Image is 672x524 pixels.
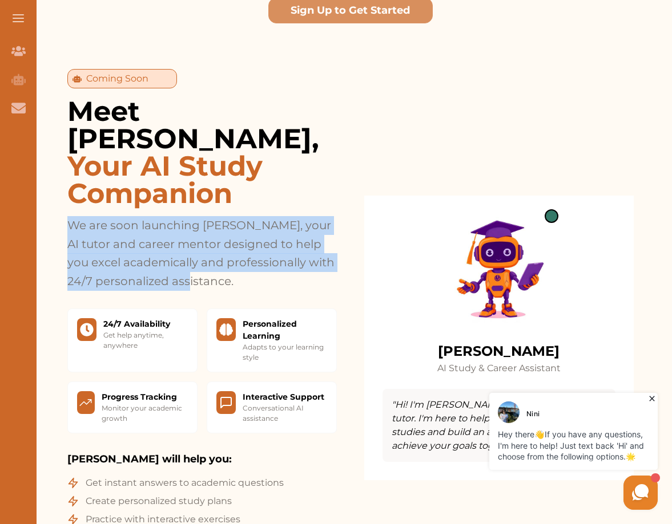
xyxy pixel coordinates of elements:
[383,341,615,361] h3: [PERSON_NAME]
[67,216,337,290] p: We are soon launching [PERSON_NAME], your AI tutor and career mentor designed to help you excel a...
[67,98,337,207] h2: Meet [PERSON_NAME],
[67,69,177,88] div: Coming Soon
[102,391,187,403] h3: Progress Tracking
[86,494,232,508] span: Create personalized study plans
[243,391,327,403] h3: Interactive Support
[86,476,284,490] span: Get instant answers to academic questions
[103,318,187,330] h3: 24/7 Availability
[67,452,337,467] h3: [PERSON_NAME] will help you:
[383,361,615,375] p: AI Study & Career Assistant
[444,214,554,323] img: Clara AI Assistant
[102,403,187,424] p: Monitor your academic growth
[392,398,606,453] p: "Hi! I'm [PERSON_NAME], your personal AI tutor. I'm here to help you succeed in your studies and ...
[67,152,337,207] span: Your AI Study Companion
[243,318,327,342] h3: Personalized Learning
[398,390,661,513] iframe: HelpCrunch
[103,330,187,351] p: Get help anytime, anywhere
[243,342,327,363] p: Adapts to your learning style
[243,403,327,424] p: Conversational AI assistance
